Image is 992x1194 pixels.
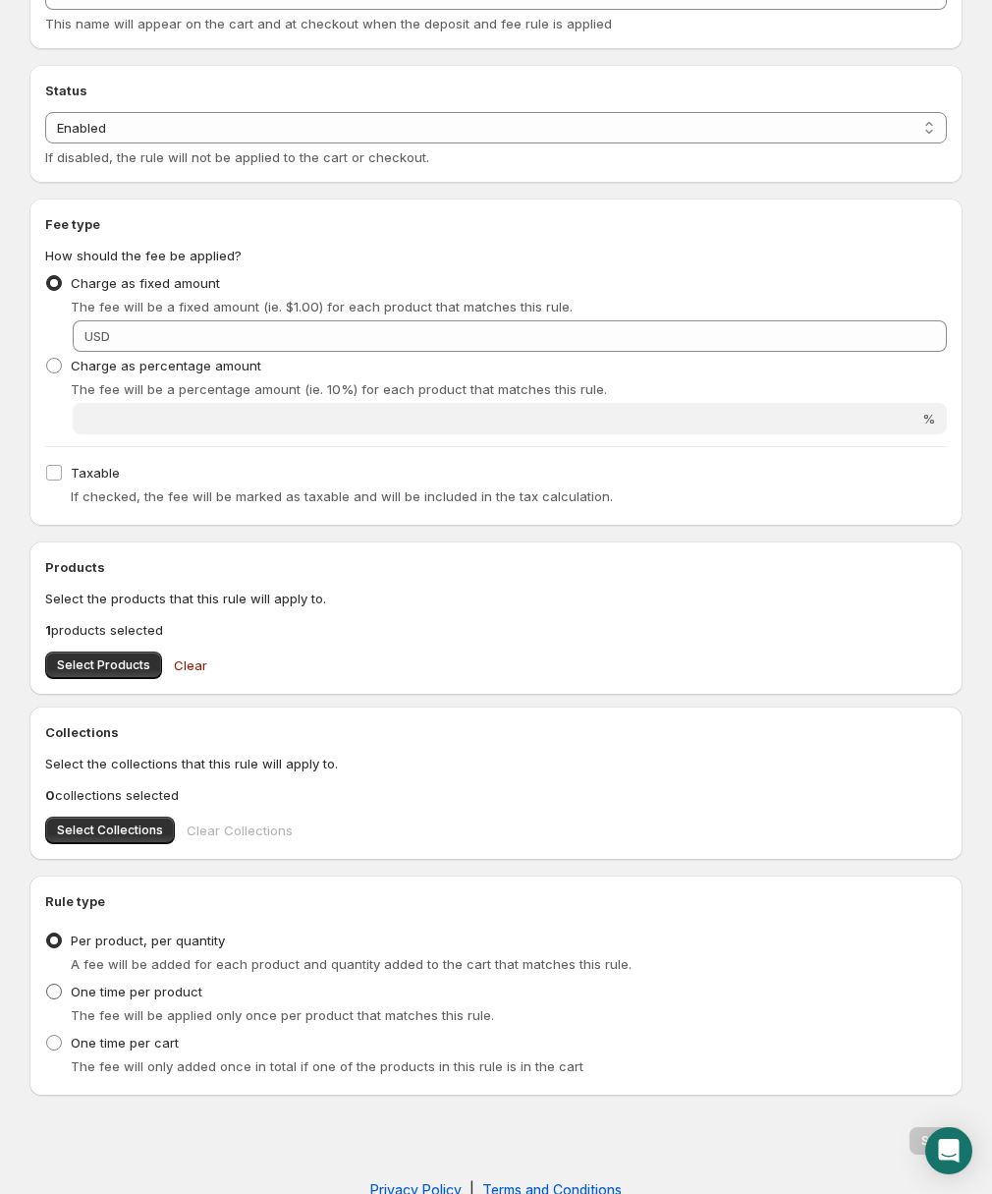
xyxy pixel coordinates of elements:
[57,657,150,673] span: Select Products
[71,379,947,399] p: The fee will be a percentage amount (ie. 10%) for each product that matches this rule.
[162,646,219,685] button: Clear
[57,823,163,838] span: Select Collections
[45,557,947,577] h2: Products
[45,817,175,844] button: Select Collections
[45,214,947,234] h2: Fee type
[45,149,429,165] span: If disabled, the rule will not be applied to the cart or checkout.
[45,589,947,608] p: Select the products that this rule will apply to.
[84,328,110,344] span: USD
[45,248,242,263] span: How should the fee be applied?
[71,358,261,373] span: Charge as percentage amount
[45,754,947,773] p: Select the collections that this rule will apply to.
[71,299,573,314] span: The fee will be a fixed amount (ie. $1.00) for each product that matches this rule.
[925,1127,972,1174] div: Open Intercom Messenger
[45,81,947,100] h2: Status
[922,411,935,426] span: %
[45,620,947,640] p: products selected
[45,622,51,638] b: 1
[71,275,220,291] span: Charge as fixed amount
[71,488,613,504] span: If checked, the fee will be marked as taxable and will be included in the tax calculation.
[45,722,947,742] h2: Collections
[71,1007,494,1023] span: The fee will be applied only once per product that matches this rule.
[71,465,120,481] span: Taxable
[45,891,947,911] h2: Rule type
[71,933,225,948] span: Per product, per quantity
[45,787,55,803] b: 0
[71,1058,583,1074] span: The fee will only added once in total if one of the products in this rule is in the cart
[71,956,632,972] span: A fee will be added for each product and quantity added to the cart that matches this rule.
[45,652,162,679] button: Select Products
[71,1035,179,1051] span: One time per cart
[45,16,612,31] span: This name will appear on the cart and at checkout when the deposit and fee rule is applied
[71,984,202,999] span: One time per product
[45,785,947,805] p: collections selected
[174,655,207,675] span: Clear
